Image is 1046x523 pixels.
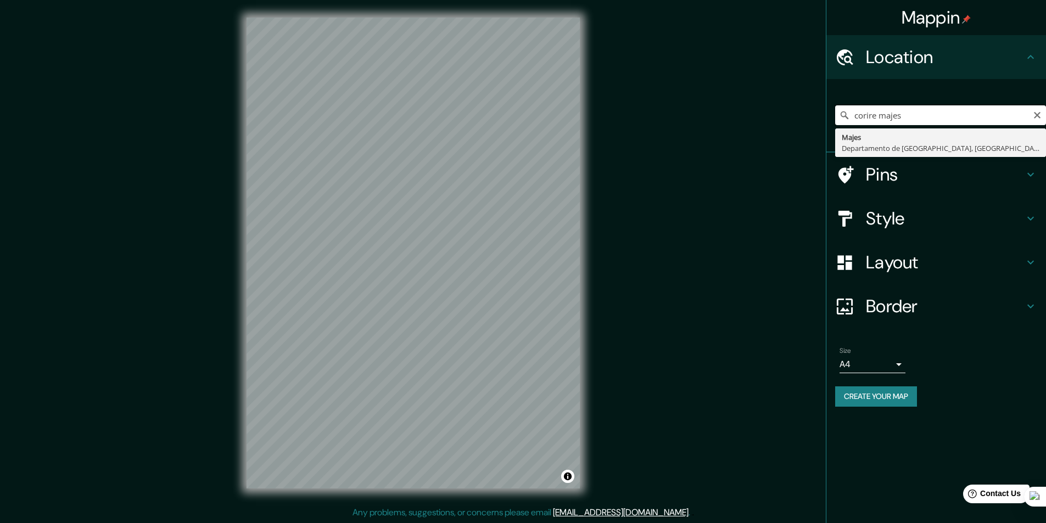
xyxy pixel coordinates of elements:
[948,480,1034,511] iframe: Help widget launcher
[826,240,1046,284] div: Layout
[1033,109,1042,120] button: Clear
[561,470,574,483] button: Toggle attribution
[866,46,1024,68] h4: Location
[866,207,1024,229] h4: Style
[553,507,689,518] a: [EMAIL_ADDRESS][DOMAIN_NAME]
[835,105,1046,125] input: Pick your city or area
[690,506,692,519] div: .
[866,164,1024,185] h4: Pins
[902,7,971,29] h4: Mappin
[962,15,971,24] img: pin-icon.png
[842,132,1039,143] div: Majes
[826,153,1046,196] div: Pins
[835,386,917,407] button: Create your map
[826,35,1046,79] div: Location
[840,346,851,356] label: Size
[842,143,1039,154] div: Departamento de [GEOGRAPHIC_DATA], [GEOGRAPHIC_DATA]
[840,356,905,373] div: A4
[692,506,694,519] div: .
[826,196,1046,240] div: Style
[866,251,1024,273] h4: Layout
[866,295,1024,317] h4: Border
[247,18,580,488] canvas: Map
[353,506,690,519] p: Any problems, suggestions, or concerns please email .
[826,284,1046,328] div: Border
